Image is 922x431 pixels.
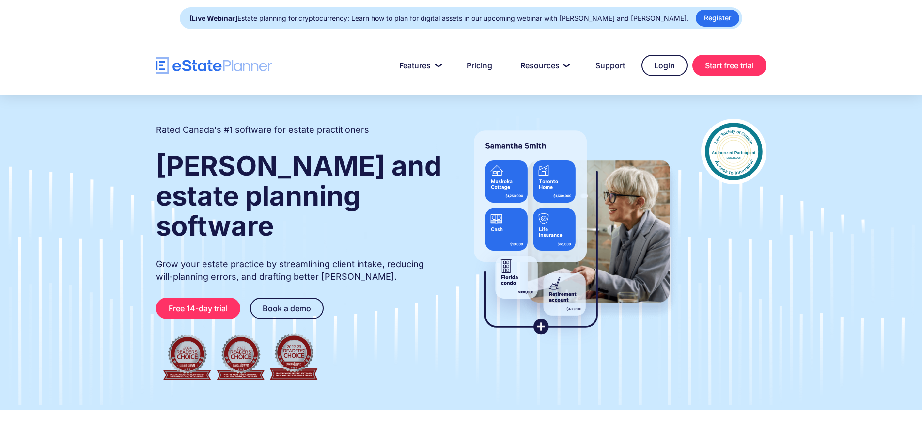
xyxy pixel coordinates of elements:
a: Support [584,56,637,75]
div: Estate planning for cryptocurrency: Learn how to plan for digital assets in our upcoming webinar ... [189,12,688,25]
a: Features [388,56,450,75]
strong: [PERSON_NAME] and estate planning software [156,149,441,242]
a: Login [641,55,688,76]
a: home [156,57,272,74]
h2: Rated Canada's #1 software for estate practitioners [156,124,369,136]
strong: [Live Webinar] [189,14,237,22]
img: estate planner showing wills to their clients, using eState Planner, a leading estate planning so... [462,119,682,347]
a: Book a demo [250,298,324,319]
a: Pricing [455,56,504,75]
a: Register [696,10,739,27]
a: Resources [509,56,579,75]
p: Grow your estate practice by streamlining client intake, reducing will-planning errors, and draft... [156,258,443,283]
a: Free 14-day trial [156,298,240,319]
a: Start free trial [692,55,766,76]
